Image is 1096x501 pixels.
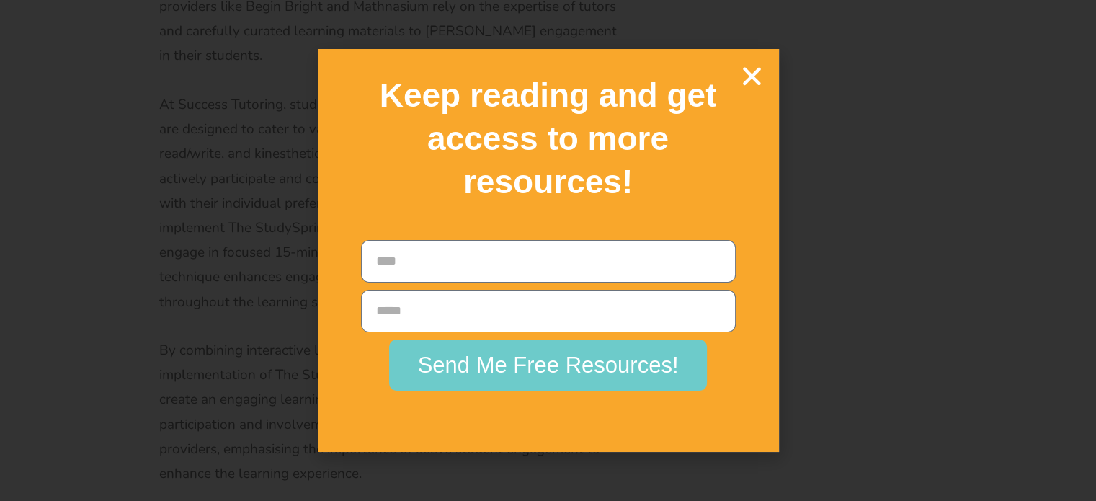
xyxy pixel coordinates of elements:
form: New Form [361,240,736,398]
iframe: Chat Widget [856,339,1096,501]
h2: Keep reading and get access to more resources! [343,74,754,203]
a: Close [739,63,765,89]
span: Send Me Free Resources! [418,354,679,376]
button: Send Me Free Resources! [389,340,708,391]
